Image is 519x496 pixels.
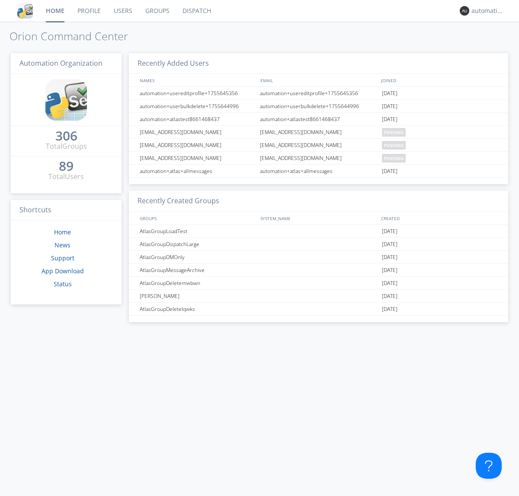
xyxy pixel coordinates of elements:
div: EMAIL [258,74,379,86]
img: 373638.png [460,6,469,16]
a: [EMAIL_ADDRESS][DOMAIN_NAME][EMAIL_ADDRESS][DOMAIN_NAME]pending [129,126,508,139]
div: AtlasGroupLoadTest [138,225,257,237]
div: automation+userbulkdelete+1755644996 [258,100,380,112]
img: cddb5a64eb264b2086981ab96f4c1ba7 [45,79,87,121]
div: CREATED [379,212,500,224]
a: AtlasGroupDeletelqwks[DATE] [129,303,508,316]
span: [DATE] [382,100,397,113]
span: [DATE] [382,113,397,126]
div: AtlasGroupDispatchLarge [138,238,257,250]
a: AtlasGroupDeletemwbwn[DATE] [129,277,508,290]
a: AtlasGroupMessageArchive[DATE] [129,264,508,277]
div: 89 [59,162,74,170]
div: [EMAIL_ADDRESS][DOMAIN_NAME] [258,152,380,164]
div: automation+atlas+allmessages [138,165,257,177]
a: automation+atlas+allmessagesautomation+atlas+allmessages[DATE] [129,165,508,178]
h3: Shortcuts [11,200,122,221]
a: 89 [59,162,74,172]
div: automation+atlastest8661468437 [138,113,257,125]
a: [EMAIL_ADDRESS][DOMAIN_NAME][EMAIL_ADDRESS][DOMAIN_NAME]pending [129,152,508,165]
a: AtlasGroupLoadTest[DATE] [129,225,508,238]
span: pending [382,128,406,137]
span: pending [382,154,406,163]
div: AtlasGroupDeletelqwks [138,303,257,315]
span: [DATE] [382,251,397,264]
a: Support [51,254,74,262]
a: automation+usereditprofile+1755645356automation+usereditprofile+1755645356[DATE] [129,87,508,100]
a: AtlasGroupDMOnly[DATE] [129,251,508,264]
span: [DATE] [382,303,397,316]
div: [EMAIL_ADDRESS][DOMAIN_NAME] [138,152,257,164]
div: automation+usereditprofile+1755645356 [258,87,380,99]
a: [PERSON_NAME][DATE] [129,290,508,303]
div: SYSTEM_NAME [258,212,379,224]
div: [EMAIL_ADDRESS][DOMAIN_NAME] [138,126,257,138]
div: automation+atlas0036 [471,6,504,15]
a: News [54,241,70,249]
div: NAMES [138,74,256,86]
a: [EMAIL_ADDRESS][DOMAIN_NAME][EMAIL_ADDRESS][DOMAIN_NAME]pending [129,139,508,152]
div: GROUPS [138,212,256,224]
img: cddb5a64eb264b2086981ab96f4c1ba7 [17,3,33,19]
div: Total Groups [46,141,87,151]
a: automation+atlastest8661468437automation+atlastest8661468437[DATE] [129,113,508,126]
a: automation+userbulkdelete+1755644996automation+userbulkdelete+1755644996[DATE] [129,100,508,113]
a: App Download [42,267,84,275]
div: automation+usereditprofile+1755645356 [138,87,257,99]
div: JOINED [379,74,500,86]
div: Total Users [48,172,84,182]
div: [EMAIL_ADDRESS][DOMAIN_NAME] [138,139,257,151]
h3: Recently Created Groups [129,191,508,212]
span: [DATE] [382,238,397,251]
span: [DATE] [382,277,397,290]
a: Home [54,228,71,236]
div: AtlasGroupDeletemwbwn [138,277,257,289]
div: automation+userbulkdelete+1755644996 [138,100,257,112]
span: Automation Organization [19,58,103,68]
span: [DATE] [382,225,397,238]
a: Status [54,280,72,288]
div: [EMAIL_ADDRESS][DOMAIN_NAME] [258,139,380,151]
div: [PERSON_NAME] [138,290,257,302]
span: [DATE] [382,290,397,303]
span: [DATE] [382,87,397,100]
div: [EMAIL_ADDRESS][DOMAIN_NAME] [258,126,380,138]
a: 306 [55,131,77,141]
div: AtlasGroupDMOnly [138,251,257,263]
div: AtlasGroupMessageArchive [138,264,257,276]
a: AtlasGroupDispatchLarge[DATE] [129,238,508,251]
div: automation+atlastest8661468437 [258,113,380,125]
span: [DATE] [382,264,397,277]
div: 306 [55,131,77,140]
span: [DATE] [382,165,397,178]
iframe: Toggle Customer Support [476,453,502,479]
span: pending [382,141,406,150]
div: automation+atlas+allmessages [258,165,380,177]
h3: Recently Added Users [129,53,508,74]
